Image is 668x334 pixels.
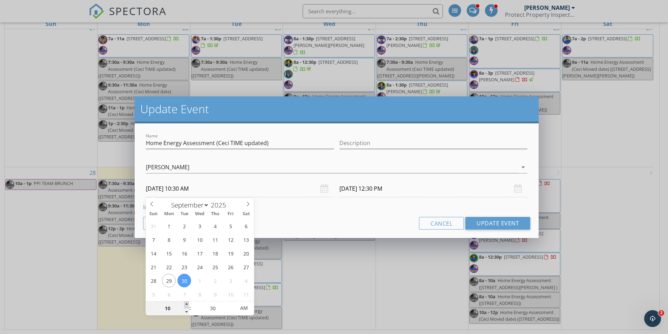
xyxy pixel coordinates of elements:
span: September 23, 2025 [177,260,191,274]
span: September 20, 2025 [239,246,253,260]
a: Inspection details [143,203,190,211]
span: August 31, 2025 [147,219,160,233]
input: Select date [146,180,334,197]
span: September 30, 2025 [177,274,191,287]
span: September 16, 2025 [177,246,191,260]
span: September 21, 2025 [147,260,160,274]
span: September 6, 2025 [239,219,253,233]
button: Cancel [419,217,464,230]
span: September 22, 2025 [162,260,176,274]
span: September 14, 2025 [147,246,160,260]
span: October 7, 2025 [177,287,191,301]
span: September 27, 2025 [239,260,253,274]
span: September 11, 2025 [208,233,222,246]
span: September 29, 2025 [162,274,176,287]
span: October 5, 2025 [147,287,160,301]
input: Select date [339,180,527,197]
span: Sat [238,212,254,216]
span: September 26, 2025 [224,260,237,274]
span: October 4, 2025 [239,274,253,287]
span: September 12, 2025 [224,233,237,246]
button: Update Event [465,217,530,230]
span: September 2, 2025 [177,219,191,233]
span: October 10, 2025 [224,287,237,301]
span: Tue [177,212,192,216]
span: 2 [659,310,664,316]
span: September 19, 2025 [224,246,237,260]
span: September 18, 2025 [208,246,222,260]
span: October 11, 2025 [239,287,253,301]
span: September 5, 2025 [224,219,237,233]
span: : [189,301,191,315]
span: October 1, 2025 [193,274,207,287]
span: Click to toggle [234,301,254,315]
span: September 8, 2025 [162,233,176,246]
h2: Update Event [140,102,533,116]
span: October 2, 2025 [208,274,222,287]
span: October 6, 2025 [162,287,176,301]
span: September 13, 2025 [239,233,253,246]
span: September 9, 2025 [177,233,191,246]
span: Fri [223,212,238,216]
button: Delete [143,217,187,230]
span: Mon [161,212,177,216]
span: September 17, 2025 [193,246,207,260]
span: September 15, 2025 [162,246,176,260]
span: October 8, 2025 [193,287,207,301]
span: Wed [192,212,208,216]
span: September 24, 2025 [193,260,207,274]
input: Year [209,200,232,210]
span: September 7, 2025 [147,233,160,246]
span: October 9, 2025 [208,287,222,301]
span: September 25, 2025 [208,260,222,274]
div: [PERSON_NAME] [146,164,189,170]
span: September 10, 2025 [193,233,207,246]
span: September 28, 2025 [147,274,160,287]
span: October 3, 2025 [224,274,237,287]
span: September 3, 2025 [193,219,207,233]
span: September 4, 2025 [208,219,222,233]
span: September 1, 2025 [162,219,176,233]
i: arrow_drop_down [519,163,527,171]
span: Thu [208,212,223,216]
span: Sun [146,212,161,216]
iframe: Intercom live chat [644,310,661,327]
